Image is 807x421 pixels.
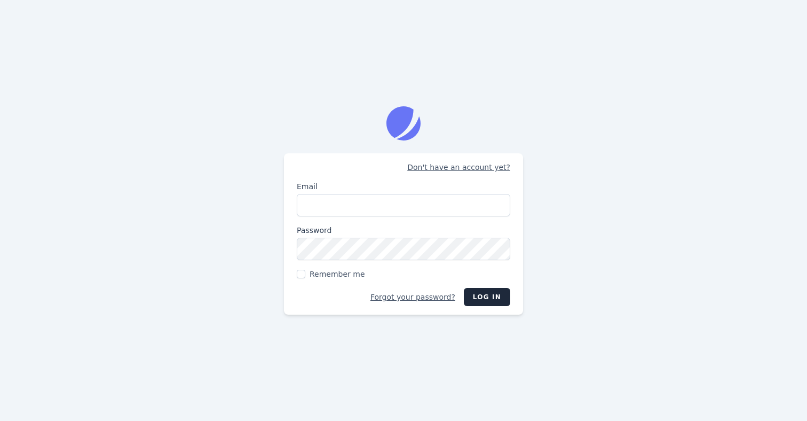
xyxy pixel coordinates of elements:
span: Remember me [310,269,365,279]
span: Email [297,182,318,191]
button: Log in [464,288,510,306]
a: Don't have an account yet? [407,162,510,173]
input: Remember me [297,270,305,278]
a: Forgot your password? [370,292,455,302]
span: Password [297,226,331,235]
